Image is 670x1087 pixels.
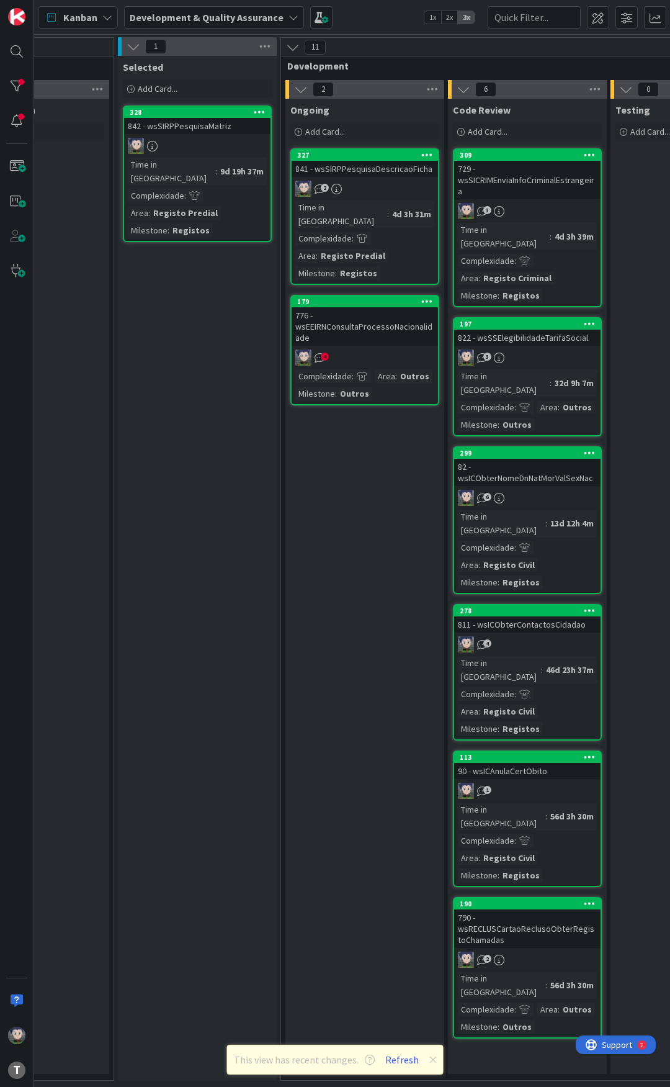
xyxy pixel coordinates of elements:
span: Add Card... [138,83,177,94]
div: Outros [560,1003,595,1016]
span: : [498,1020,499,1034]
div: 822 - wsSSElegibilidadeTarifaSocial [454,330,601,346]
div: Milestone [458,418,498,431]
div: 113 [454,752,601,763]
div: Outros [337,387,372,400]
img: LS [458,350,474,366]
div: 190 [454,898,601,909]
div: Complexidade [295,232,352,245]
span: 0 [638,82,659,97]
div: Area [458,705,478,718]
div: Time in [GEOGRAPHIC_DATA] [458,369,550,397]
div: 299 [460,449,601,458]
div: 278 [454,605,601,616]
a: 11390 - wsICAnulaCertObitoLSTime in [GEOGRAPHIC_DATA]:56d 3h 30mComplexidade:Area:Registo CivilMi... [453,751,602,887]
div: 90 - wsICAnulaCertObito [454,763,601,779]
span: Add Card... [468,126,507,137]
span: : [514,541,516,554]
div: Time in [GEOGRAPHIC_DATA] [458,803,545,830]
div: Registos [499,575,543,589]
div: LS [292,181,438,197]
div: Area [458,271,478,285]
span: : [335,387,337,400]
div: Registos [337,266,380,280]
span: 3x [458,11,475,24]
div: Complexidade [295,369,352,383]
div: Complexidade [458,400,514,414]
span: : [558,400,560,414]
span: 1 [483,786,491,794]
span: Testing [615,104,650,116]
div: 309 [454,150,601,161]
div: 56d 3h 30m [547,978,597,992]
div: 190 [460,900,601,908]
b: Development & Quality Assurance [130,11,284,24]
div: Outros [560,400,595,414]
span: : [545,516,547,530]
span: 2 [483,955,491,963]
span: Add Card... [305,126,345,137]
div: 179 [292,296,438,307]
div: 328 [130,108,270,117]
img: LS [458,783,474,799]
span: : [395,369,397,383]
div: 32d 9h 7m [552,376,597,390]
span: : [498,418,499,431]
div: 841 - wsSIRPPesquisaDescricaoFicha [292,161,438,177]
div: Area [458,851,478,865]
div: 11390 - wsICAnulaCertObito [454,752,601,779]
span: 2x [441,11,458,24]
div: Milestone [458,1020,498,1034]
span: : [148,206,150,220]
div: Milestone [458,575,498,589]
span: : [498,575,499,589]
div: 729 - wsSICRIMEnviaInfoCriminalEstrangeira [454,161,601,199]
div: 179776 - wsEEIRNConsultaProcessoNacionalidade [292,296,438,346]
img: LS [295,181,311,197]
div: LS [454,490,601,506]
div: 197822 - wsSSElegibilidadeTarifaSocial [454,318,601,346]
img: LS [458,490,474,506]
div: Time in [GEOGRAPHIC_DATA] [295,201,387,228]
div: 29982 - wsICObterNomeDnNatMorValSexNac [454,448,601,486]
div: Complexidade [458,834,514,847]
div: Registo Civil [480,851,538,865]
div: Registo Predial [150,206,221,220]
img: LS [458,636,474,652]
div: 299 [454,448,601,459]
div: Area [537,1003,558,1016]
span: : [387,207,389,221]
div: 790 - wsRECLUSCartaoReclusoObterRegistoChamadas [454,909,601,948]
div: Time in [GEOGRAPHIC_DATA] [458,510,545,537]
div: 9d 19h 37m [217,165,267,178]
div: 309 [460,151,601,160]
span: : [545,978,547,992]
a: 327841 - wsSIRPPesquisaDescricaoFichaLSTime in [GEOGRAPHIC_DATA]:4d 3h 31mComplexidade:Area:Regis... [290,148,439,285]
a: 328842 - wsSIRPPesquisaMatrizLSTime in [GEOGRAPHIC_DATA]:9d 19h 37mComplexidade:Area:Registo Pred... [123,106,272,242]
div: 842 - wsSIRPPesquisaMatriz [124,118,270,134]
div: 327841 - wsSIRPPesquisaDescricaoFicha [292,150,438,177]
span: 3 [483,206,491,214]
img: LS [458,952,474,968]
span: : [498,868,499,882]
input: Quick Filter... [488,6,581,29]
span: : [550,376,552,390]
div: Complexidade [458,541,514,554]
span: 1 [145,39,166,54]
a: 309729 - wsSICRIMEnviaInfoCriminalEstrangeiraLSTime in [GEOGRAPHIC_DATA]:4d 3h 39mComplexidade:Ar... [453,148,602,307]
div: 190790 - wsRECLUSCartaoReclusoObterRegistoChamadas [454,898,601,948]
div: 179 [297,297,438,306]
div: Time in [GEOGRAPHIC_DATA] [128,158,215,185]
span: : [514,400,516,414]
div: Outros [499,1020,535,1034]
span: : [498,289,499,302]
span: : [514,254,516,268]
span: : [514,687,516,701]
div: 197 [454,318,601,330]
div: 278 [460,607,601,615]
span: 6 [475,82,496,97]
div: 56d 3h 30m [547,810,597,823]
span: 4 [321,353,329,361]
div: 327 [292,150,438,161]
span: : [541,663,543,677]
